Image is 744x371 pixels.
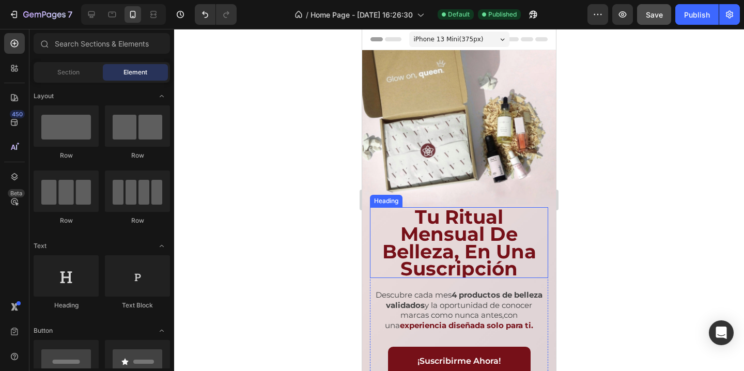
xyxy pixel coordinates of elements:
[105,301,170,310] div: Text Block
[26,318,168,347] a: ¡Suscribirme Ahora!
[488,10,517,19] span: Published
[709,320,734,345] div: Open Intercom Messenger
[153,322,170,339] span: Toggle open
[675,4,719,25] button: Publish
[362,29,556,371] iframe: Design area
[55,327,138,338] p: ¡Suscribirme Ahora!
[34,216,99,225] div: Row
[68,8,72,21] p: 7
[195,4,237,25] div: Undo/Redo
[34,301,99,310] div: Heading
[153,88,170,104] span: Toggle open
[448,10,470,19] span: Default
[34,241,47,251] span: Text
[4,4,77,25] button: 7
[311,9,413,20] span: Home Page - [DATE] 16:26:30
[105,151,170,160] div: Row
[57,68,80,77] span: Section
[646,10,663,19] span: Save
[637,4,671,25] button: Save
[34,326,53,335] span: Button
[34,151,99,160] div: Row
[34,33,170,54] input: Search Sections & Elements
[8,189,25,197] div: Beta
[684,9,710,20] div: Publish
[34,91,54,101] span: Layout
[105,216,170,225] div: Row
[10,110,25,118] div: 450
[123,68,147,77] span: Element
[306,9,308,20] span: /
[153,238,170,254] span: Toggle open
